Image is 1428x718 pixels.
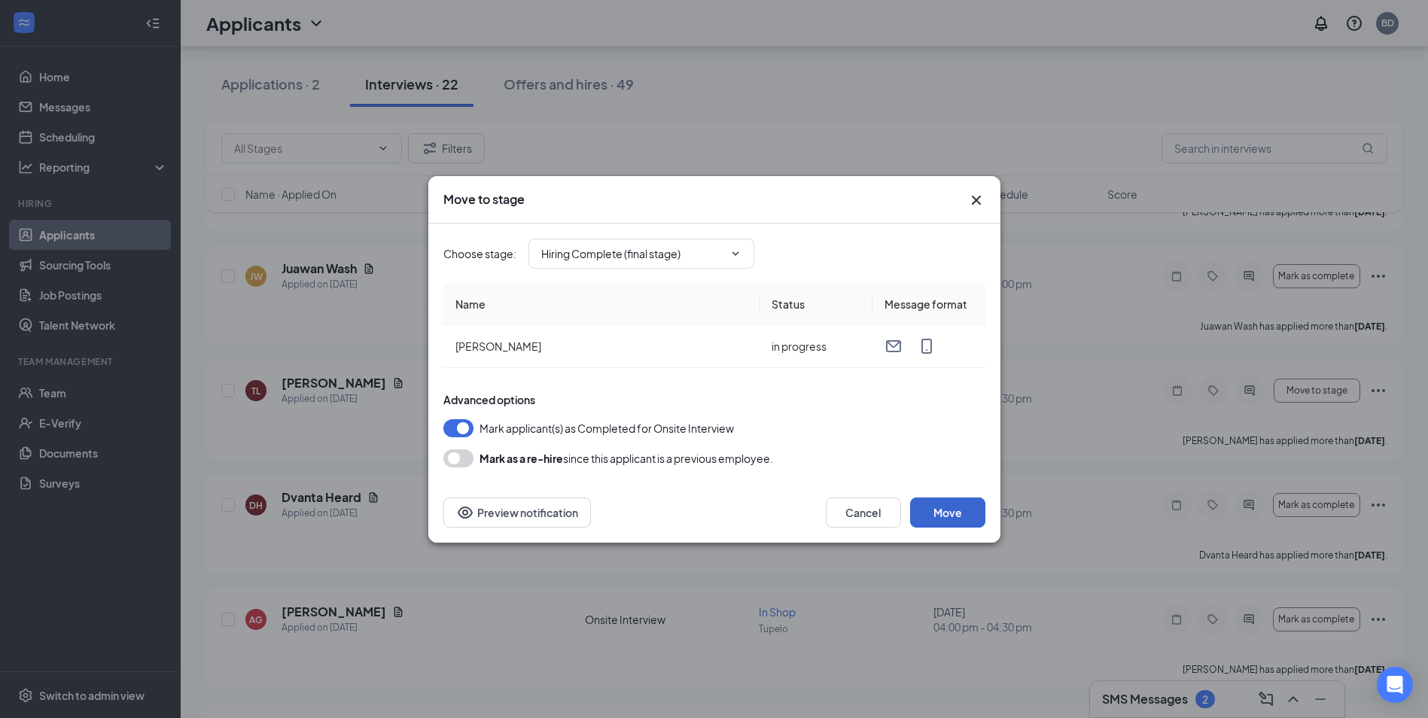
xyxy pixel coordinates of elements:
svg: MobileSms [918,337,936,355]
div: Open Intercom Messenger [1377,667,1413,703]
span: [PERSON_NAME] [455,339,541,353]
button: Move [910,497,985,528]
h3: Move to stage [443,191,525,208]
button: Close [967,191,985,209]
td: in progress [760,325,872,368]
div: since this applicant is a previous employee. [480,449,773,467]
button: Preview notificationEye [443,497,591,528]
svg: Cross [967,191,985,209]
div: Advanced options [443,392,985,407]
button: Cancel [826,497,901,528]
svg: Email [885,337,903,355]
th: Name [443,284,760,325]
span: Choose stage : [443,245,516,262]
svg: ChevronDown [729,248,741,260]
svg: Eye [456,504,474,522]
b: Mark as a re-hire [480,452,563,465]
th: Message format [872,284,985,325]
th: Status [760,284,872,325]
span: Mark applicant(s) as Completed for Onsite Interview [480,419,734,437]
